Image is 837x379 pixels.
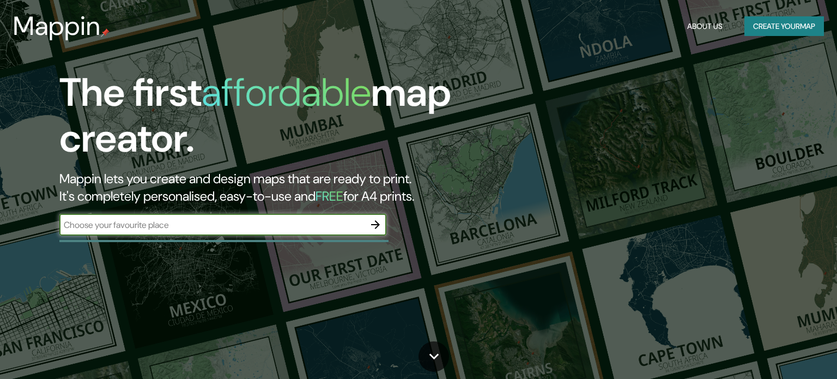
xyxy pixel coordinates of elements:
h1: The first map creator. [59,70,478,170]
h3: Mappin [13,11,101,41]
h5: FREE [316,188,343,204]
h1: affordable [202,67,371,118]
button: About Us [683,16,727,37]
input: Choose your favourite place [59,219,365,231]
button: Create yourmap [744,16,824,37]
h2: Mappin lets you create and design maps that are ready to print. It's completely personalised, eas... [59,170,478,205]
img: mappin-pin [101,28,110,37]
